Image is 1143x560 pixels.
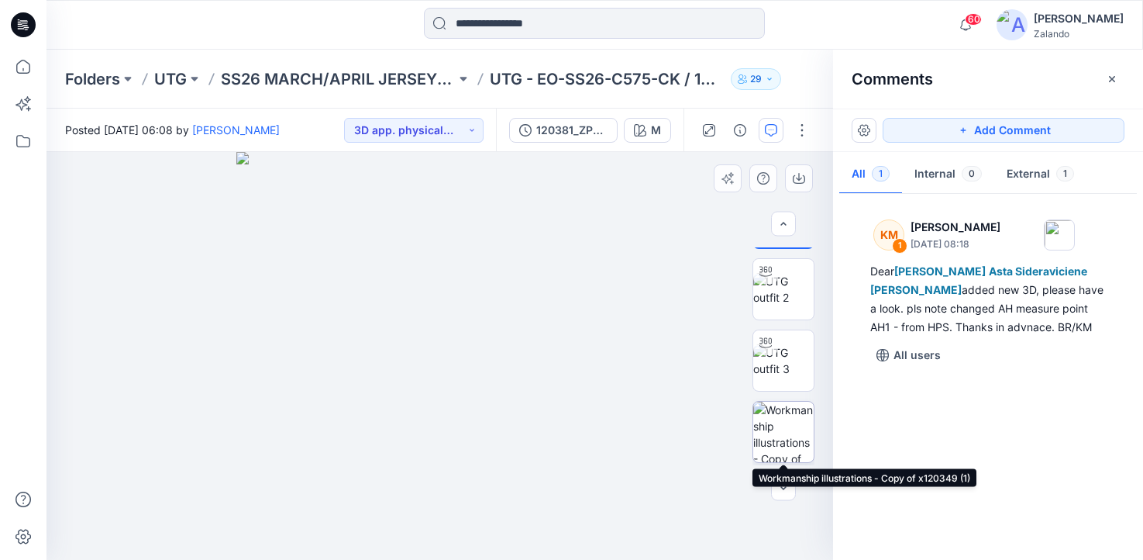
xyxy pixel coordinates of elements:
p: All users [893,346,941,365]
p: [PERSON_NAME] [911,218,1000,237]
img: eyJhbGciOiJIUzI1NiIsImtpZCI6IjAiLCJzbHQiOiJzZXMiLCJ0eXAiOiJKV1QifQ.eyJkYXRhIjp7InR5cGUiOiJzdG9yYW... [236,152,644,560]
span: 60 [965,13,982,26]
button: 120381_ZPL_DEV2 KM [509,118,618,143]
button: Internal [902,155,994,195]
span: 0 [962,166,982,181]
button: M [624,118,671,143]
img: Workmanship illustrations - Copy of x120349 (1) [753,402,814,462]
div: KM [873,220,904,251]
button: 29 [731,68,781,90]
button: All users [870,343,947,368]
div: [PERSON_NAME] [1034,9,1124,28]
p: UTG - EO-SS26-C575-CK / 120381 [490,68,725,90]
a: UTG [154,68,187,90]
span: 1 [1056,166,1074,181]
button: All [839,155,902,195]
span: Asta Sideraviciene [989,264,1087,278]
h2: Comments [852,70,933,88]
span: [PERSON_NAME] [894,264,986,278]
div: M [651,122,661,139]
a: Folders [65,68,120,90]
button: External [994,155,1086,195]
p: [DATE] 08:18 [911,237,1000,252]
img: avatar [997,9,1028,40]
div: Dear added new 3D, please have a look. pls note changed AH measure point AH1 - from HPS. Thanks i... [870,262,1106,337]
a: SS26 MARCH/APRIL JERSEY DRESSES [221,68,456,90]
div: 120381_ZPL_DEV2 KM [536,122,608,139]
span: [PERSON_NAME] [870,283,962,296]
span: 1 [872,166,890,181]
button: Details [728,118,752,143]
img: UTG outfit 3 [753,344,814,377]
img: UTG outfit 2 [753,273,814,306]
button: Add Comment [883,118,1124,143]
p: 29 [750,71,762,88]
div: 1 [892,238,907,254]
div: Zalando [1034,28,1124,40]
span: Posted [DATE] 06:08 by [65,122,280,138]
a: [PERSON_NAME] [192,123,280,137]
